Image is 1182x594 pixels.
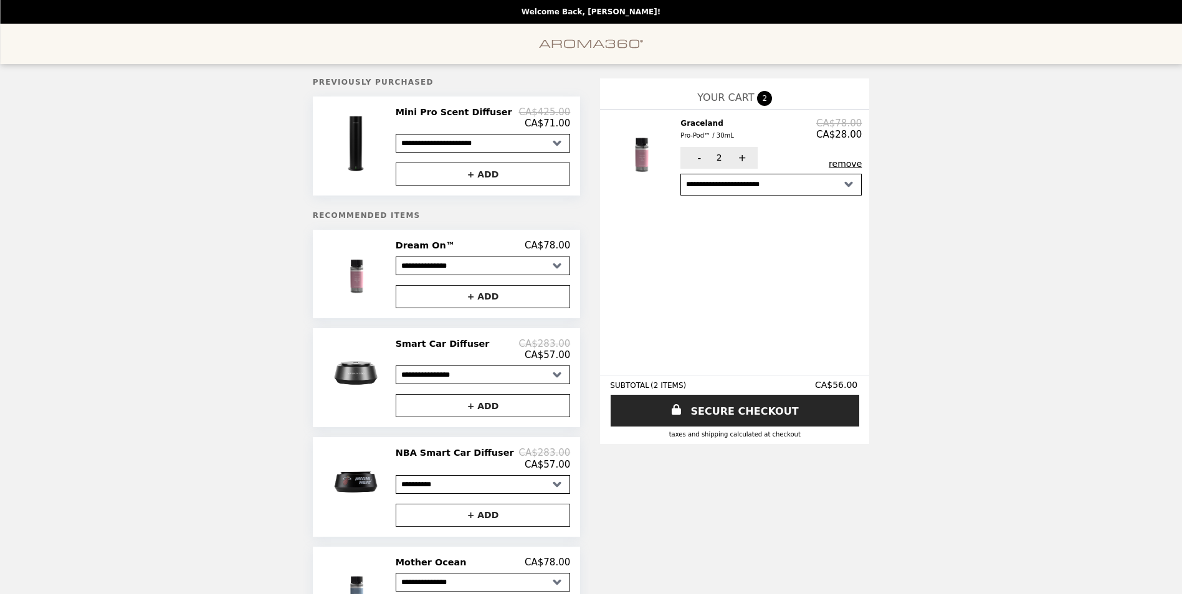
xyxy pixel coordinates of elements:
div: Taxes and Shipping calculated at checkout [610,431,859,438]
button: + ADD [396,394,571,417]
span: ( 2 ITEMS ) [651,381,686,390]
select: Select a subscription option [680,174,862,196]
button: + ADD [396,285,571,308]
div: Pro-Pod™ / 30mL [680,130,734,141]
span: SUBTOTAL [610,381,651,390]
p: CA$283.00 [519,338,571,349]
p: CA$57.00 [525,349,570,361]
p: CA$78.00 [525,557,570,568]
select: Select a product variant [396,134,571,153]
img: NBA Smart Car Diffuser [321,447,394,517]
span: YOUR CART [697,92,754,103]
button: + [723,147,758,169]
a: SECURE CHECKOUT [611,395,859,427]
span: 2 [717,153,722,163]
select: Select a product variant [396,573,571,592]
select: Select a product variant [396,365,571,384]
span: 2 [757,91,772,106]
select: Select a product variant [396,475,571,494]
h2: Mother Ocean [396,557,472,568]
h5: Previously Purchased [313,78,581,87]
h2: NBA Smart Car Diffuser [396,447,519,458]
img: Brand Logo [539,31,644,57]
p: CA$57.00 [525,459,570,470]
h2: Graceland [680,118,739,142]
h5: Recommended Items [313,211,581,220]
p: CA$283.00 [519,447,571,458]
img: Dream On™ [322,240,393,308]
p: CA$78.00 [525,240,570,251]
h2: Smart Car Diffuser [396,338,495,349]
img: Smart Car Diffuser [321,338,394,408]
span: CA$56.00 [815,380,859,390]
p: CA$425.00 [519,106,571,118]
button: + ADD [396,163,571,186]
button: + ADD [396,504,571,527]
button: remove [829,159,862,169]
p: CA$71.00 [525,118,570,129]
select: Select a product variant [396,257,571,275]
img: Graceland [606,118,679,187]
h2: Mini Pro Scent Diffuser [396,106,517,118]
button: - [680,147,715,169]
p: CA$28.00 [816,129,862,140]
h2: Dream On™ [396,240,460,251]
p: CA$78.00 [816,118,862,129]
p: Welcome Back, [PERSON_NAME]! [522,7,660,16]
img: Mini Pro Scent Diffuser [321,106,394,176]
